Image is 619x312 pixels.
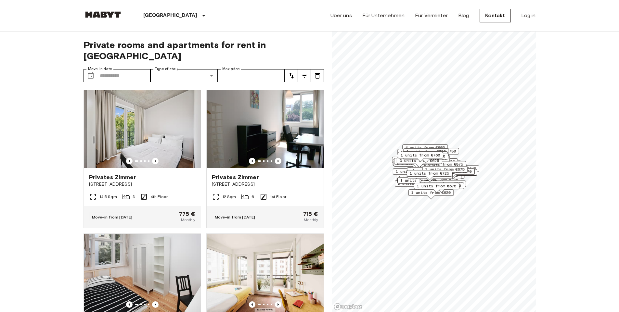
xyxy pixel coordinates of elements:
div: Map marker [403,153,448,163]
a: Blog [458,12,469,19]
label: Type of stay [155,66,178,72]
div: Map marker [413,148,459,158]
div: Map marker [393,160,439,170]
span: 1 units from €675 [425,167,465,172]
div: Map marker [407,172,452,182]
div: Map marker [429,169,477,179]
div: Map marker [420,161,466,171]
span: 12 Sqm [222,194,236,200]
button: Choose date [84,69,97,82]
span: Monthly [304,217,318,223]
button: Previous image [275,158,281,164]
a: Über uns [330,12,352,19]
span: 4 units from €605 [405,145,445,151]
span: 6 [251,194,254,200]
span: 1 units from €620 [405,152,445,157]
img: Marketing picture of unit DE-01-09-004-01Q [207,234,324,312]
div: Map marker [421,164,466,174]
div: Map marker [395,180,440,190]
div: Map marker [397,149,443,159]
button: Previous image [126,158,133,164]
span: 6 units from €645 [436,166,476,172]
span: 1 units from €905 [395,168,435,174]
span: 1 units from €620 [411,190,451,195]
div: Map marker [396,174,441,184]
span: 1 units from €730 [416,148,456,154]
img: Marketing picture of unit DE-01-041-02M [207,90,324,168]
span: 1 units from €665 [400,178,440,183]
a: Kontakt [480,9,511,22]
span: 1 units from €760 [423,181,463,187]
button: Previous image [152,301,159,308]
span: 3 units from €625 [399,158,439,164]
button: tune [311,69,324,82]
span: 1 units from €875 [423,161,463,167]
div: Map marker [421,164,467,174]
div: Map marker [403,148,449,158]
div: Map marker [406,170,452,180]
button: tune [285,69,298,82]
label: Max price [222,66,240,72]
div: Map marker [413,160,460,170]
button: Previous image [126,301,133,308]
span: 3 [133,194,135,200]
img: Habyt [84,11,123,18]
div: Map marker [392,157,440,167]
button: Previous image [152,158,159,164]
button: Previous image [249,301,255,308]
div: Map marker [429,168,475,178]
span: 1 units from €875 [413,168,452,173]
div: Map marker [402,151,447,161]
p: [GEOGRAPHIC_DATA] [143,12,198,19]
a: Mapbox logo [334,303,362,310]
span: 4th Floor [150,194,168,200]
span: 1 units from €730 [406,153,445,159]
div: Map marker [410,167,455,177]
label: Move-in date [88,66,112,72]
span: Privates Zimmer [89,173,136,181]
div: Map marker [394,158,439,168]
div: Map marker [404,156,450,166]
button: Previous image [249,158,255,164]
span: 1 units from €780 [406,149,446,155]
span: 1 units from €760 [401,152,440,158]
div: Map marker [393,159,438,169]
div: Map marker [419,182,464,193]
div: Map marker [398,152,443,162]
span: 1st Floor [270,194,286,200]
a: Für Vermieter [415,12,448,19]
div: Map marker [393,168,438,178]
span: 1 units from €725 [409,170,449,176]
div: Map marker [433,166,479,176]
span: Private rooms and apartments for rent in [GEOGRAPHIC_DATA] [84,39,324,61]
div: Map marker [396,157,442,168]
img: Marketing picture of unit DE-01-232-03M [84,234,201,312]
span: Move-in from [DATE] [215,215,255,219]
a: Für Unternehmen [362,12,405,19]
span: 1 units from €675 [417,183,456,189]
span: 2 units from €1320 [413,159,455,165]
a: Log in [521,12,536,19]
button: tune [298,69,311,82]
span: 1 units from €790 [421,183,461,189]
span: 14.5 Sqm [99,194,117,200]
div: Map marker [420,181,466,191]
span: [STREET_ADDRESS] [212,181,318,188]
div: Map marker [402,144,448,155]
span: Move-in from [DATE] [92,215,133,219]
span: 1 units from €620 [400,149,440,155]
span: Privates Zimmer [212,173,259,181]
div: Map marker [397,177,443,187]
span: 715 € [303,211,318,217]
span: 22 units from €655 [395,157,437,163]
a: Marketing picture of unit DE-01-041-02MPrevious imagePrevious imagePrivates Zimmer[STREET_ADDRESS... [206,90,324,228]
a: Marketing picture of unit DE-01-259-018-03QPrevious imagePrevious imagePrivates Zimmer[STREET_ADD... [84,90,201,228]
div: Map marker [410,158,458,168]
span: 1 units from €970 [432,168,472,174]
button: Previous image [275,301,281,308]
span: 775 € [179,211,196,217]
span: [STREET_ADDRESS] [89,181,196,188]
div: Map marker [414,183,459,193]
